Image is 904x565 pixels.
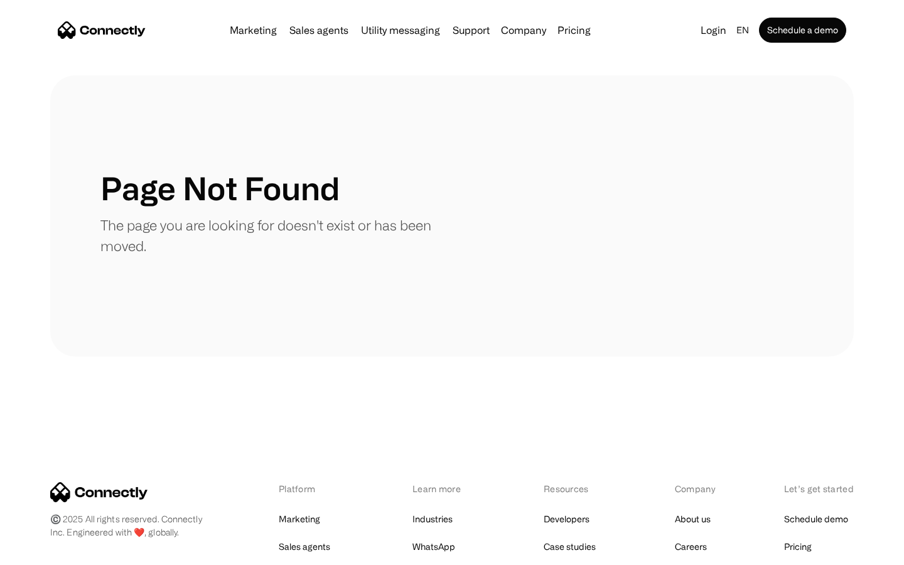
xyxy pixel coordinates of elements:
[412,538,455,556] a: WhatsApp
[675,538,707,556] a: Careers
[675,482,719,495] div: Company
[784,510,848,528] a: Schedule demo
[784,482,854,495] div: Let’s get started
[544,482,610,495] div: Resources
[448,25,495,35] a: Support
[544,510,589,528] a: Developers
[284,25,353,35] a: Sales agents
[356,25,445,35] a: Utility messaging
[412,482,478,495] div: Learn more
[13,542,75,561] aside: Language selected: English
[412,510,453,528] a: Industries
[784,538,812,556] a: Pricing
[279,538,330,556] a: Sales agents
[736,21,749,39] div: en
[100,215,452,256] p: The page you are looking for doesn't exist or has been moved.
[25,543,75,561] ul: Language list
[759,18,846,43] a: Schedule a demo
[696,21,731,39] a: Login
[552,25,596,35] a: Pricing
[675,510,711,528] a: About us
[501,21,546,39] div: Company
[279,510,320,528] a: Marketing
[279,482,347,495] div: Platform
[225,25,282,35] a: Marketing
[544,538,596,556] a: Case studies
[100,169,340,207] h1: Page Not Found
